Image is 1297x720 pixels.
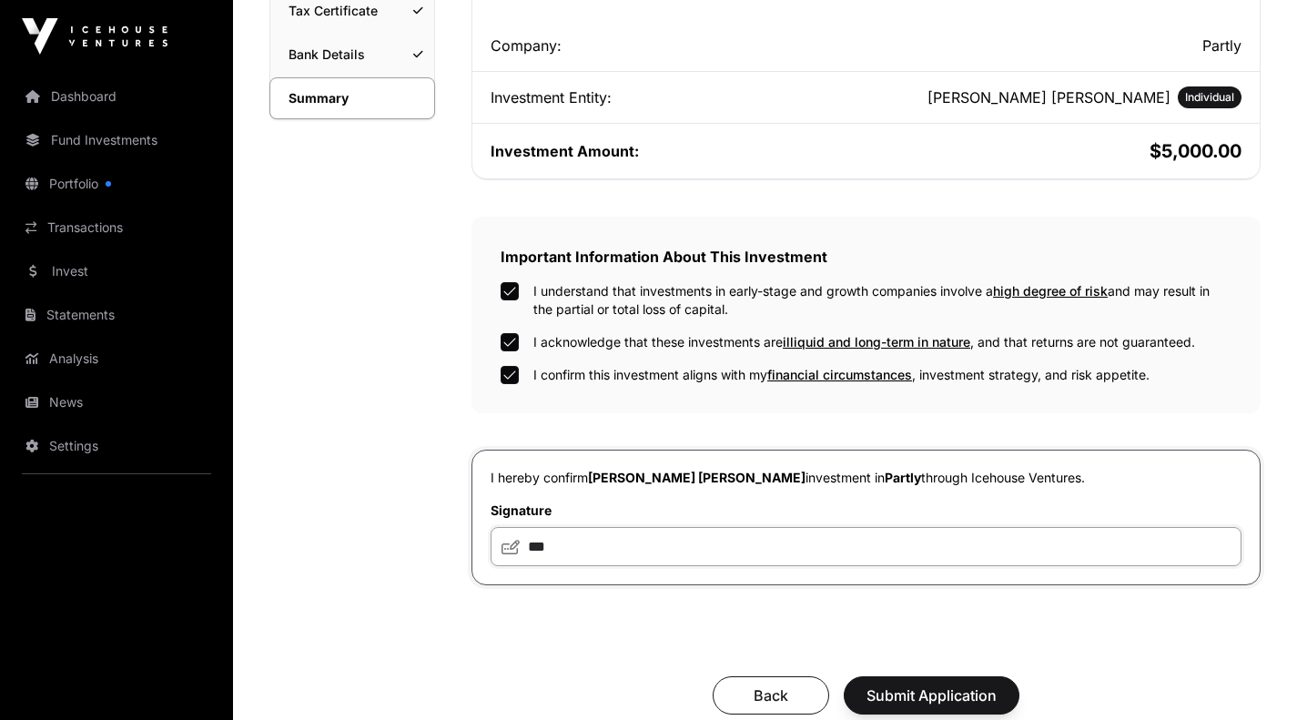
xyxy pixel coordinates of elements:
a: Summary [269,77,435,119]
span: Partly [885,470,921,485]
span: Back [735,685,806,706]
a: Statements [15,295,218,335]
img: Icehouse Ventures Logo [22,18,167,55]
span: [PERSON_NAME] [PERSON_NAME] [588,470,806,485]
span: Investment Amount: [491,142,639,160]
a: Portfolio [15,164,218,204]
a: News [15,382,218,422]
a: Fund Investments [15,120,218,160]
span: Individual [1185,90,1234,105]
span: financial circumstances [767,367,912,382]
span: high degree of risk [993,283,1108,299]
button: Submit Application [844,676,1019,715]
h2: Important Information About This Investment [501,246,1231,268]
a: Analysis [15,339,218,379]
label: I confirm this investment aligns with my , investment strategy, and risk appetite. [533,366,1150,384]
label: I acknowledge that these investments are , and that returns are not guaranteed. [533,333,1195,351]
a: Invest [15,251,218,291]
iframe: Chat Widget [1206,633,1297,720]
h2: Partly [870,35,1242,56]
h2: [PERSON_NAME] [PERSON_NAME] [927,86,1170,108]
div: Company: [491,35,863,56]
a: Transactions [15,208,218,248]
p: I hereby confirm investment in through Icehouse Ventures. [491,469,1241,487]
h2: $5,000.00 [870,138,1242,164]
a: Bank Details [270,35,434,75]
div: Investment Entity: [491,86,863,108]
label: Signature [491,502,1241,520]
span: illiquid and long-term in nature [783,334,970,350]
a: Dashboard [15,76,218,117]
label: I understand that investments in early-stage and growth companies involve a and may result in the... [533,282,1231,319]
a: Settings [15,426,218,466]
span: Submit Application [866,685,997,706]
button: Back [713,676,829,715]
